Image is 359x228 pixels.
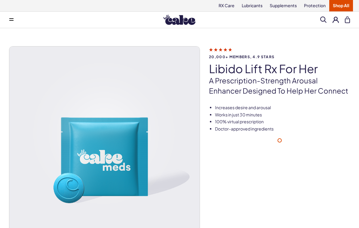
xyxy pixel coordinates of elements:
p: A prescription-strength arousal enhancer designed to help her connect [209,76,350,96]
h1: Libido Lift Rx For Her [209,62,350,75]
img: Hello Cake [163,15,195,25]
span: 20,000+ members, 4.9 stars [209,55,350,59]
li: Works in just 30 minutes [215,112,350,118]
li: 100% virtual prescription [215,119,350,125]
li: Increases desire and arousal [215,105,350,111]
a: 20,000+ members, 4.9 stars [209,47,350,59]
li: Doctor-approved ingredients [215,126,350,132]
